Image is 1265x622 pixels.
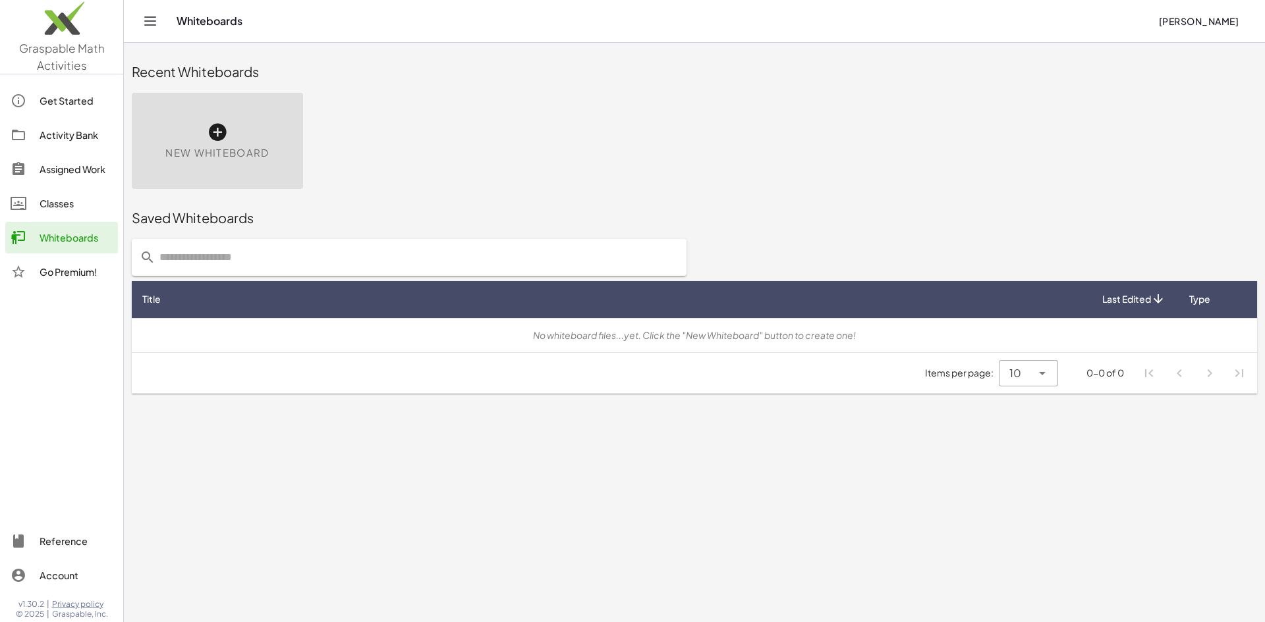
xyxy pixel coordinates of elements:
[1135,358,1254,388] nav: Pagination Navigation
[132,209,1257,227] div: Saved Whiteboards
[52,599,108,609] a: Privacy policy
[47,609,49,619] span: |
[40,195,113,211] div: Classes
[18,599,44,609] span: v1.30.2
[5,85,118,117] a: Get Started
[52,609,108,619] span: Graspable, Inc.
[19,41,105,72] span: Graspable Math Activities
[1189,292,1210,306] span: Type
[1009,365,1021,381] span: 10
[925,366,999,380] span: Items per page:
[40,567,113,583] div: Account
[40,93,113,109] div: Get Started
[16,609,44,619] span: © 2025
[47,599,49,609] span: |
[140,11,161,32] button: Toggle navigation
[5,222,118,253] a: Whiteboards
[5,525,118,557] a: Reference
[1148,9,1249,33] button: [PERSON_NAME]
[5,119,118,151] a: Activity Bank
[5,559,118,591] a: Account
[142,328,1247,342] div: No whiteboard files...yet. Click the "New Whiteboard" button to create one!
[1086,366,1124,380] div: 0-0 of 0
[40,533,113,549] div: Reference
[140,249,155,265] i: prepended action
[165,145,269,161] span: New Whiteboard
[5,188,118,219] a: Classes
[1158,15,1239,27] span: [PERSON_NAME]
[40,161,113,177] div: Assigned Work
[132,63,1257,81] div: Recent Whiteboards
[1102,292,1151,306] span: Last Edited
[142,292,161,306] span: Title
[40,230,113,246] div: Whiteboards
[5,153,118,185] a: Assigned Work
[40,127,113,143] div: Activity Bank
[40,264,113,280] div: Go Premium!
